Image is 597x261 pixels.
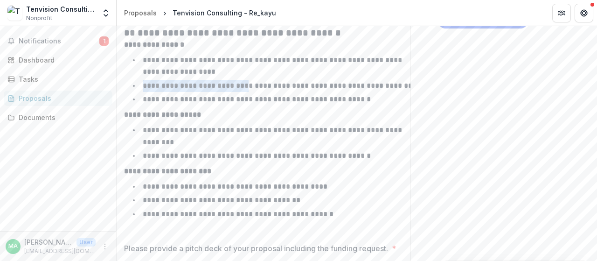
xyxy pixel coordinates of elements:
[4,91,112,106] a: Proposals
[24,247,96,255] p: [EMAIL_ADDRESS][DOMAIN_NAME]
[4,52,112,68] a: Dashboard
[26,14,52,22] span: Nonprofit
[26,4,96,14] div: Tenvision Consulting
[19,74,105,84] div: Tasks
[4,110,112,125] a: Documents
[99,241,111,252] button: More
[124,8,157,18] div: Proposals
[76,238,96,247] p: User
[173,8,276,18] div: Tenvision Consulting - Re_kayu
[4,71,112,87] a: Tasks
[575,4,593,22] button: Get Help
[552,4,571,22] button: Partners
[19,55,105,65] div: Dashboard
[99,4,112,22] button: Open entity switcher
[19,37,99,45] span: Notifications
[24,237,73,247] p: [PERSON_NAME]
[120,6,280,20] nav: breadcrumb
[4,34,112,49] button: Notifications1
[124,243,388,254] p: Please provide a pitch deck of your proposal including the funding request.
[7,6,22,21] img: Tenvision Consulting
[8,243,18,249] div: Mohd Faizal Bin Ayob
[19,113,105,122] div: Documents
[99,36,109,46] span: 1
[120,6,160,20] a: Proposals
[19,93,105,103] div: Proposals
